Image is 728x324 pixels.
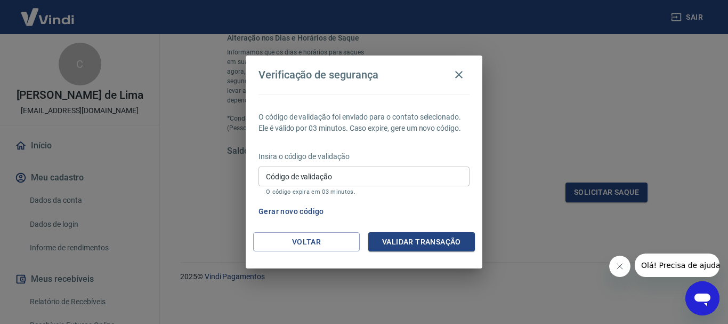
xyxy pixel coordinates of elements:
iframe: Fechar mensagem [609,256,630,277]
h4: Verificação de segurança [258,68,378,81]
iframe: Mensagem da empresa [635,254,719,277]
iframe: Botão para abrir a janela de mensagens [685,281,719,315]
span: Olá! Precisa de ajuda? [6,7,90,16]
p: O código de validação foi enviado para o contato selecionado. Ele é válido por 03 minutos. Caso e... [258,112,470,134]
p: Insira o código de validação [258,151,470,162]
button: Voltar [253,232,360,252]
p: O código expira em 03 minutos. [266,188,462,195]
button: Gerar novo código [254,202,328,222]
button: Validar transação [368,232,475,252]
